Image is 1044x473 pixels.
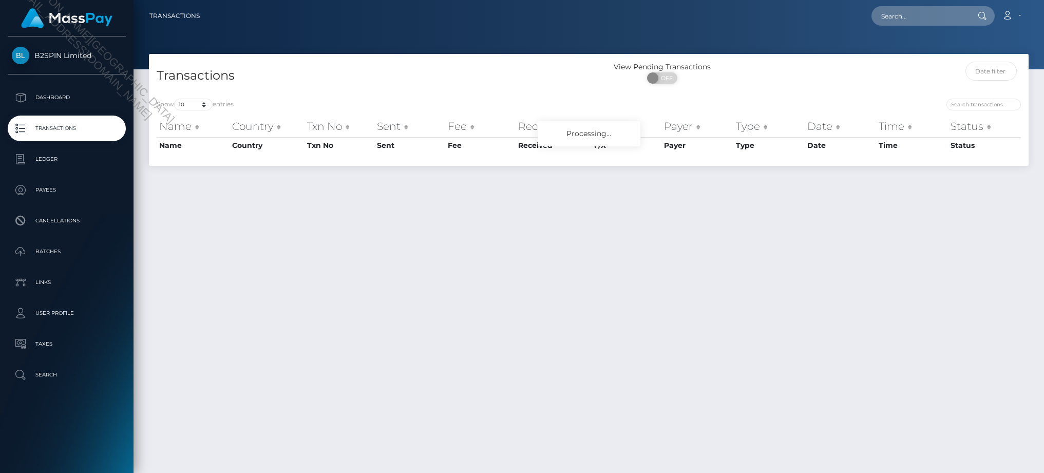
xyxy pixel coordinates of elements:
[876,137,947,154] th: Time
[21,8,112,28] img: MassPay Logo
[305,137,374,154] th: Txn No
[8,300,126,326] a: User Profile
[8,116,126,141] a: Transactions
[876,116,947,137] th: Time
[12,306,122,321] p: User Profile
[8,146,126,172] a: Ledger
[805,137,876,154] th: Date
[12,367,122,383] p: Search
[374,116,446,137] th: Sent
[12,121,122,136] p: Transactions
[12,152,122,167] p: Ledger
[157,67,581,85] h4: Transactions
[12,244,122,259] p: Batches
[174,99,213,110] select: Showentries
[965,62,1017,81] input: Date filter
[12,182,122,198] p: Payees
[157,99,234,110] label: Show entries
[946,99,1021,110] input: Search transactions
[445,137,516,154] th: Fee
[305,116,374,137] th: Txn No
[157,116,230,137] th: Name
[374,137,446,154] th: Sent
[589,62,735,72] div: View Pending Transactions
[12,47,29,64] img: B2SPIN Limited
[653,72,678,84] span: OFF
[871,6,968,26] input: Search...
[8,177,126,203] a: Payees
[661,137,734,154] th: Payer
[805,116,876,137] th: Date
[733,116,805,137] th: Type
[8,331,126,357] a: Taxes
[12,90,122,105] p: Dashboard
[8,51,126,60] span: B2SPIN Limited
[516,116,592,137] th: Received
[538,121,640,146] div: Processing...
[12,213,122,229] p: Cancellations
[733,137,805,154] th: Type
[157,137,230,154] th: Name
[12,336,122,352] p: Taxes
[149,5,200,27] a: Transactions
[12,275,122,290] p: Links
[8,362,126,388] a: Search
[230,116,305,137] th: Country
[8,85,126,110] a: Dashboard
[661,116,734,137] th: Payer
[8,208,126,234] a: Cancellations
[948,116,1021,137] th: Status
[948,137,1021,154] th: Status
[445,116,516,137] th: Fee
[592,116,661,137] th: F/X
[516,137,592,154] th: Received
[230,137,305,154] th: Country
[8,270,126,295] a: Links
[8,239,126,264] a: Batches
